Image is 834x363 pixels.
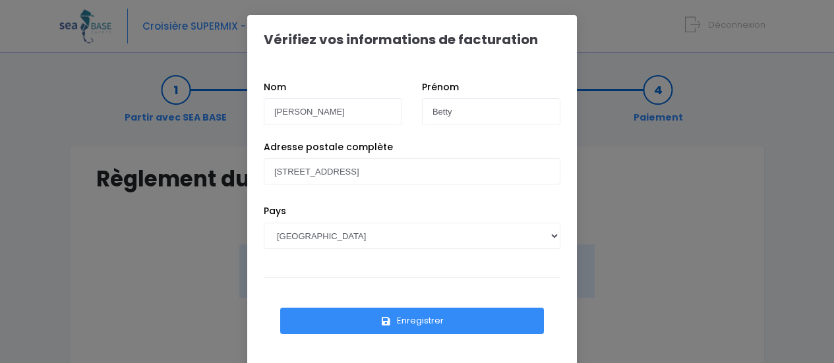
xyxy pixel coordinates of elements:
[264,32,538,47] h1: Vérifiez vos informations de facturation
[264,140,393,154] label: Adresse postale complète
[264,204,286,218] label: Pays
[422,80,459,94] label: Prénom
[280,308,544,334] button: Enregistrer
[264,80,286,94] label: Nom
